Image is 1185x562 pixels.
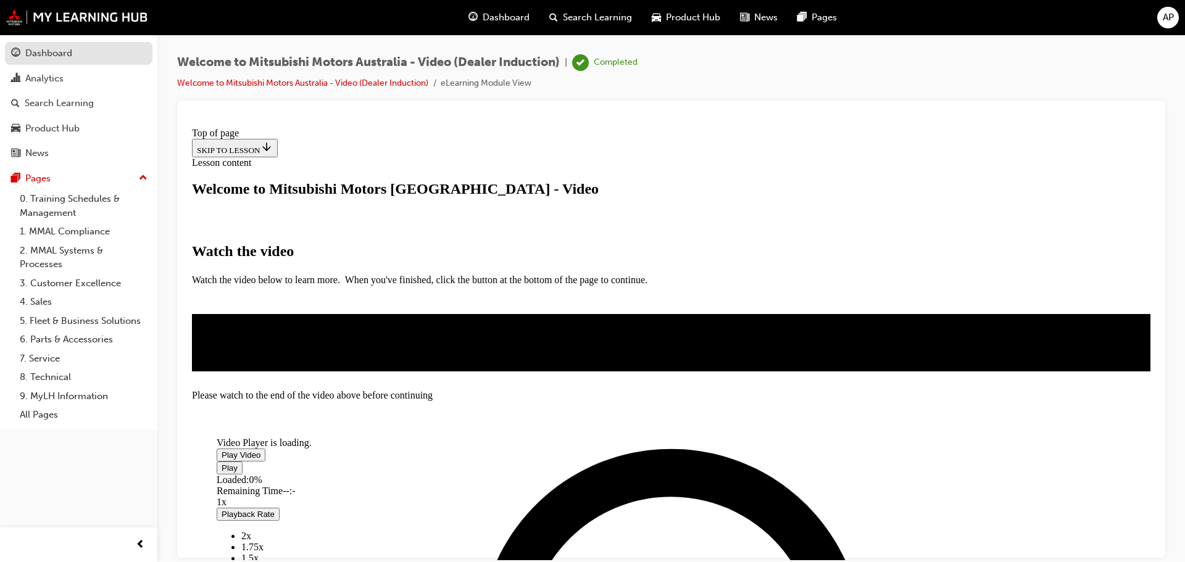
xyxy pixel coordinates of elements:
a: 1. MMAL Compliance [15,222,152,241]
a: 3. Customer Excellence [15,274,152,293]
h1: Welcome to Mitsubishi Motors [GEOGRAPHIC_DATA] - Video [5,58,963,75]
a: 5. Fleet & Business Solutions [15,312,152,331]
span: prev-icon [136,537,145,553]
a: 2. MMAL Systems & Processes [15,241,152,274]
div: News [25,146,49,160]
a: 4. Sales [15,292,152,312]
a: 7. Service [15,349,152,368]
span: | [565,56,567,70]
button: AP [1157,7,1179,28]
a: 9. MyLH Information [15,387,152,406]
span: chart-icon [11,73,20,85]
button: SKIP TO LESSON [5,16,91,35]
a: guage-iconDashboard [459,5,539,30]
a: All Pages [15,405,152,424]
span: Pages [812,10,837,25]
span: guage-icon [11,48,20,59]
a: Search Learning [5,92,152,115]
a: pages-iconPages [788,5,847,30]
a: search-iconSearch Learning [539,5,642,30]
a: Welcome to Mitsubishi Motors Australia - Video (Dealer Induction) [177,78,428,88]
strong: Watch the video [5,120,107,136]
p: Watch the video below to learn more. When you've finished, click the button at the bottom of the ... [5,152,963,163]
a: 0. Training Schedules & Management [15,189,152,222]
span: Search Learning [563,10,632,25]
span: Dashboard [483,10,530,25]
span: up-icon [139,170,148,186]
span: car-icon [11,123,20,134]
a: Product Hub [5,117,152,140]
a: Analytics [5,67,152,90]
a: Dashboard [5,42,152,65]
div: Please watch to the end of the video above before continuing [5,267,963,278]
div: Pages [25,171,51,186]
button: DashboardAnalyticsSearch LearningProduct HubNews [5,39,152,167]
span: guage-icon [468,10,478,25]
span: News [754,10,778,25]
div: Analytics [25,72,64,86]
span: pages-icon [11,173,20,184]
div: Product Hub [25,122,80,136]
div: Search Learning [25,96,94,110]
a: car-iconProduct Hub [642,5,730,30]
span: pages-icon [797,10,807,25]
span: AP [1163,10,1174,25]
span: SKIP TO LESSON [10,23,86,32]
span: search-icon [549,10,558,25]
span: Product Hub [666,10,720,25]
button: Pages [5,167,152,190]
div: Top of page [5,5,963,16]
a: News [5,142,152,165]
li: eLearning Module View [441,76,531,91]
a: 8. Technical [15,368,152,387]
span: news-icon [740,10,749,25]
span: news-icon [11,148,20,159]
span: car-icon [652,10,661,25]
div: Dashboard [25,46,72,60]
span: Lesson content [5,35,64,45]
div: Completed [594,57,638,68]
img: mmal [6,9,148,25]
span: Welcome to Mitsubishi Motors Australia - Video (Dealer Induction) [177,56,560,70]
a: news-iconNews [730,5,788,30]
span: search-icon [11,98,20,109]
a: 6. Parts & Accessories [15,330,152,349]
span: learningRecordVerb_COMPLETE-icon [572,54,589,71]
